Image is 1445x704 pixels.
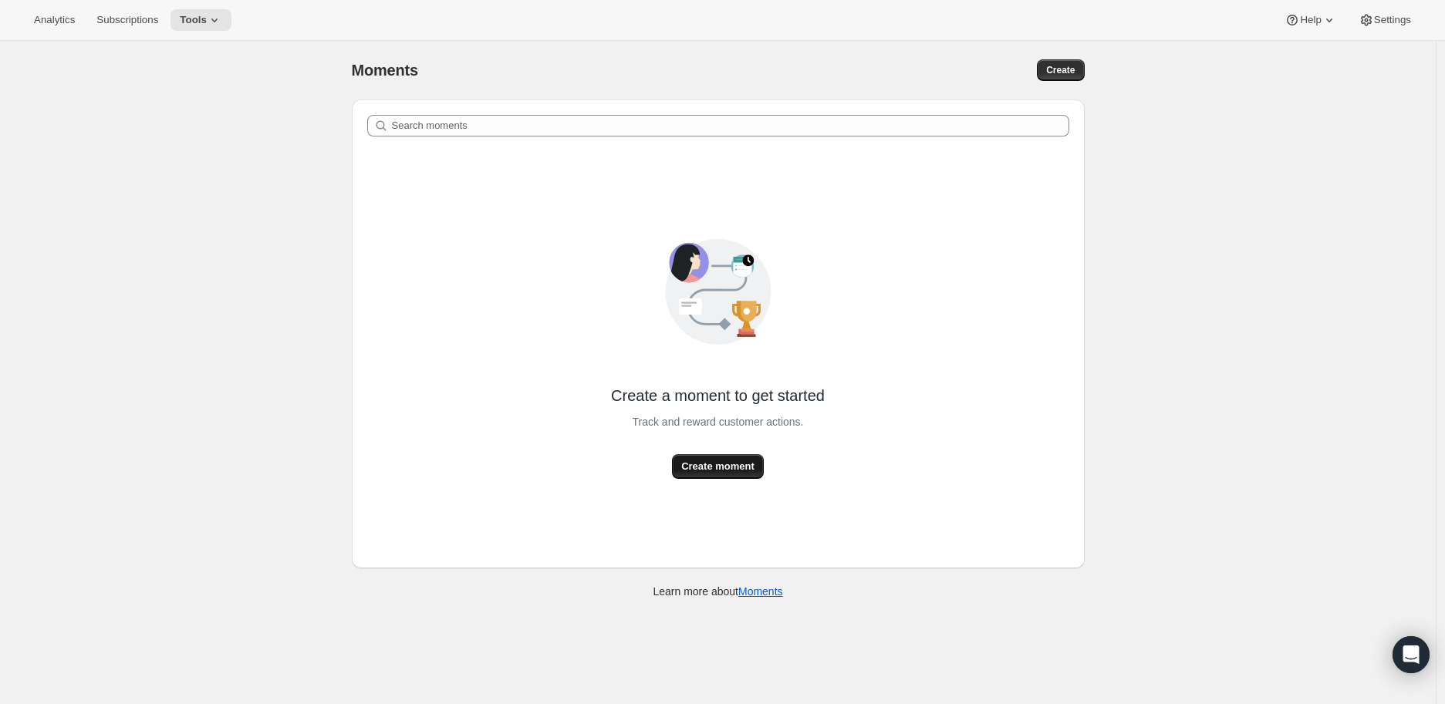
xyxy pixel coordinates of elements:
[170,9,231,31] button: Tools
[1300,14,1321,26] span: Help
[1349,9,1420,31] button: Settings
[632,411,803,433] span: Track and reward customer actions.
[1393,636,1430,673] div: Open Intercom Messenger
[96,14,158,26] span: Subscriptions
[392,115,1069,136] input: Search moments
[1037,59,1084,81] button: Create
[738,585,783,598] a: Moments
[1046,64,1075,76] span: Create
[87,9,167,31] button: Subscriptions
[672,454,764,479] button: Create moment
[34,14,75,26] span: Analytics
[180,14,207,26] span: Tools
[611,385,825,406] span: Create a moment to get started
[25,9,84,31] button: Analytics
[653,584,782,599] p: Learn more about
[352,62,418,79] span: Moments
[1374,14,1411,26] span: Settings
[1275,9,1345,31] button: Help
[681,459,755,474] span: Create moment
